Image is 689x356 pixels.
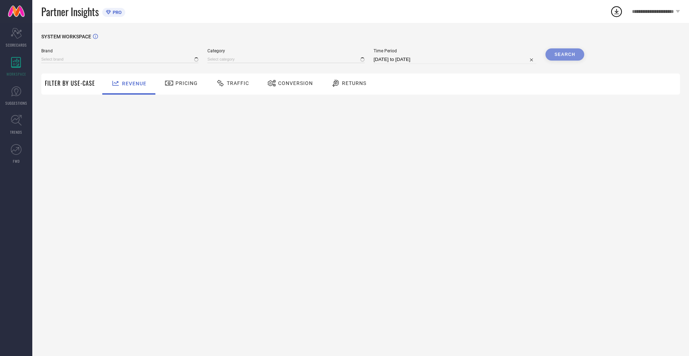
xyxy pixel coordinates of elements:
[122,81,146,86] span: Revenue
[175,80,198,86] span: Pricing
[111,10,122,15] span: PRO
[342,80,366,86] span: Returns
[5,100,27,106] span: SUGGESTIONS
[41,34,91,39] span: SYSTEM WORKSPACE
[13,158,20,164] span: FWD
[227,80,249,86] span: Traffic
[374,48,536,53] span: Time Period
[41,48,198,53] span: Brand
[207,56,365,63] input: Select category
[6,42,27,48] span: SCORECARDS
[10,129,22,135] span: TRENDS
[610,5,623,18] div: Open download list
[41,4,99,19] span: Partner Insights
[45,79,95,87] span: Filter By Use-Case
[278,80,313,86] span: Conversion
[374,55,536,64] input: Select time period
[41,56,198,63] input: Select brand
[207,48,365,53] span: Category
[6,71,26,77] span: WORKSPACE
